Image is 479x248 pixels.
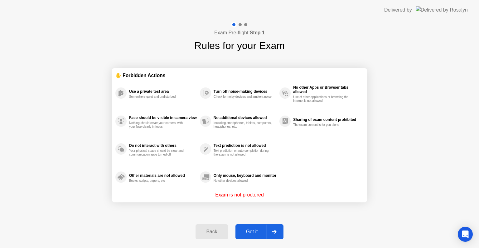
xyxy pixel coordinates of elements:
div: Nothing should cover your camera, with your face clearly in focus [129,121,188,129]
img: Delivered by Rosalyn [416,6,468,13]
p: Exam is not proctored [215,191,264,199]
div: Check for noisy devices and ambient noise [214,95,273,99]
div: Use of other applications or browsing the internet is not allowed [293,95,352,103]
div: Back [197,229,226,235]
div: The exam content is for you alone [293,123,352,127]
div: Books, scripts, papers, etc [129,179,188,183]
div: Face should be visible in camera view [129,116,197,120]
div: Sharing of exam content prohibited [293,117,360,122]
b: Step 1 [250,30,265,35]
div: Delivered by [384,6,412,14]
div: Somewhere quiet and undisturbed [129,95,188,99]
div: Including smartphones, tablets, computers, headphones, etc. [214,121,273,129]
div: Do not interact with others [129,143,197,148]
div: No other Apps or Browser tabs allowed [293,85,360,94]
div: No additional devices allowed [214,116,276,120]
div: Got it [237,229,267,235]
div: Open Intercom Messenger [458,227,473,242]
h1: Rules for your Exam [194,38,285,53]
div: Other materials are not allowed [129,173,197,178]
button: Back [196,224,228,239]
div: No other devices allowed [214,179,273,183]
h4: Exam Pre-flight: [214,29,265,37]
button: Got it [235,224,283,239]
div: Turn off noise-making devices [214,89,276,94]
div: Only mouse, keyboard and monitor [214,173,276,178]
div: Text prediction or auto-completion during the exam is not allowed [214,149,273,156]
div: ✋ Forbidden Actions [115,72,364,79]
div: Use a private test area [129,89,197,94]
div: Your physical space should be clear and communication apps turned off [129,149,188,156]
div: Text prediction is not allowed [214,143,276,148]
